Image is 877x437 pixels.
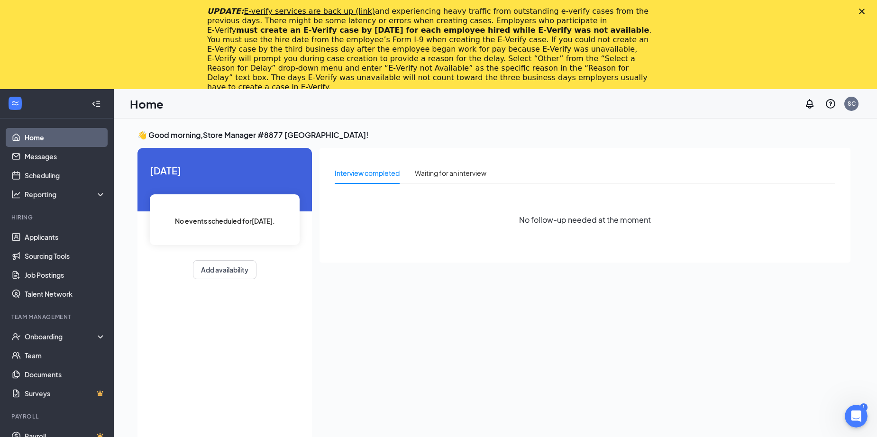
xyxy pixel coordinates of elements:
[25,128,106,147] a: Home
[91,99,101,109] svg: Collapse
[25,332,98,341] div: Onboarding
[137,130,850,140] h3: 👋 Good morning, Store Manager #8877 [GEOGRAPHIC_DATA] !
[244,7,375,16] a: E-verify services are back up (link)
[11,190,21,199] svg: Analysis
[236,26,649,35] b: must create an E‑Verify case by [DATE] for each employee hired while E‑Verify was not available
[25,265,106,284] a: Job Postings
[335,168,400,178] div: Interview completed
[11,213,104,221] div: Hiring
[25,365,106,384] a: Documents
[25,228,106,246] a: Applicants
[519,214,651,226] span: No follow-up needed at the moment
[845,405,868,428] iframe: Intercom live chat
[11,332,21,341] svg: UserCheck
[848,100,856,108] div: SC
[11,412,104,420] div: Payroll
[25,147,106,166] a: Messages
[10,99,20,108] svg: WorkstreamLogo
[25,166,106,185] a: Scheduling
[11,313,104,321] div: Team Management
[25,284,106,303] a: Talent Network
[415,168,486,178] div: Waiting for an interview
[804,98,815,109] svg: Notifications
[25,190,106,199] div: Reporting
[25,346,106,365] a: Team
[25,384,106,403] a: SurveysCrown
[130,96,164,112] h1: Home
[859,9,868,14] div: Close
[25,246,106,265] a: Sourcing Tools
[207,7,655,92] div: and experiencing heavy traffic from outstanding e-verify cases from the previous days. There migh...
[207,7,375,16] i: UPDATE:
[825,98,836,109] svg: QuestionInfo
[860,403,868,411] div: 1
[175,216,275,226] span: No events scheduled for [DATE] .
[193,260,256,279] button: Add availability
[150,163,300,178] span: [DATE]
